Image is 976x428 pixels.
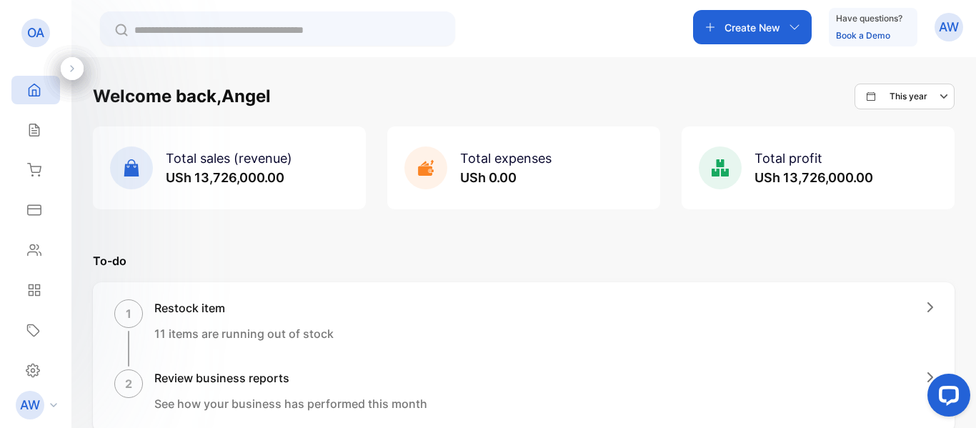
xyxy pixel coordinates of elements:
[755,151,822,166] span: Total profit
[755,170,873,185] span: USh 13,726,000.00
[20,396,40,414] p: AW
[724,20,780,35] p: Create New
[125,375,132,392] p: 2
[93,252,955,269] p: To-do
[154,369,427,387] h1: Review business reports
[836,30,890,41] a: Book a Demo
[154,299,334,317] h1: Restock item
[27,24,44,42] p: OA
[93,84,271,109] h1: Welcome back, Angel
[166,170,284,185] span: USh 13,726,000.00
[693,10,812,44] button: Create New
[855,84,955,109] button: This year
[939,18,959,36] p: AW
[916,368,976,428] iframe: LiveChat chat widget
[836,11,902,26] p: Have questions?
[126,305,131,322] p: 1
[166,151,292,166] span: Total sales (revenue)
[935,10,963,44] button: AW
[154,325,334,342] p: 11 items are running out of stock
[154,395,427,412] p: See how your business has performed this month
[890,90,927,103] p: This year
[460,170,517,185] span: USh 0.00
[460,151,552,166] span: Total expenses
